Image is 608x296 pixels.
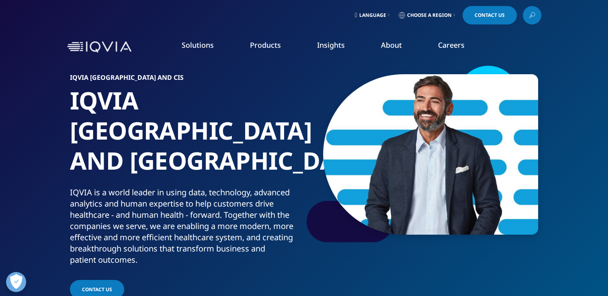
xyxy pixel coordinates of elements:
img: 6_rbuportraitoption.jpg [323,74,538,235]
span: Choose a Region [407,12,452,18]
a: Insights [317,40,345,50]
h6: IQVIA [GEOGRAPHIC_DATA] and CIS [70,74,301,85]
span: CONTACT US [82,286,112,293]
nav: Primary [135,28,541,66]
a: Products [250,40,281,50]
a: Contact Us [463,6,517,24]
img: IQVIA Healthcare Information Technology and Pharma Clinical Research Company [67,41,131,53]
a: About [381,40,402,50]
h1: IQVIA [GEOGRAPHIC_DATA] AND [GEOGRAPHIC_DATA] [70,85,301,187]
a: Careers [438,40,465,50]
span: Language [359,12,386,18]
a: Solutions [182,40,214,50]
div: IQVIA is a world leader in using data, technology, advanced analytics and human expertise to help... [70,187,301,266]
button: Open Preferences [6,272,26,292]
span: Contact Us [475,13,505,18]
